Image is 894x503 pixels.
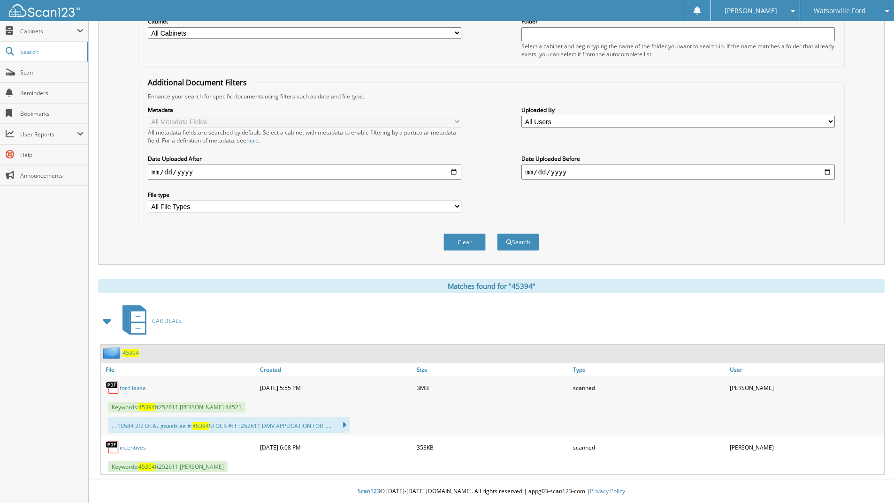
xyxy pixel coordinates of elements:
div: Enhance your search for specific documents using filters such as date and file type. [143,92,840,100]
span: Keywords: ft252611 [PERSON_NAME] [108,461,228,472]
img: folder2.png [103,347,122,359]
div: scanned [571,438,727,457]
a: 45394 [122,349,139,357]
legend: Additional Document Filters [143,77,252,88]
span: Cabinets [20,27,77,35]
span: Keywords: ft252611 [PERSON_NAME] 44521 [108,402,245,413]
label: Date Uploaded Before [521,155,835,163]
a: User [727,363,884,376]
div: 3MB [414,378,571,397]
img: scan123-logo-white.svg [9,4,80,17]
div: [DATE] 5:55 PM [258,378,414,397]
span: Search [20,48,82,56]
img: PDF.png [106,440,120,454]
label: Metadata [148,106,461,114]
a: File [101,363,258,376]
span: Help [20,151,84,159]
span: Watsonville Ford [814,8,866,14]
label: Uploaded By [521,106,835,114]
a: Type [571,363,727,376]
div: Matches found for "45394" [98,279,885,293]
button: Clear [443,233,486,251]
img: PDF.png [106,381,120,395]
label: File type [148,191,461,199]
div: [DATE] 6:08 PM [258,438,414,457]
div: ... 10584 2/2 DEAL goaeis ae #: STOCK #: FT252611 DMV APPLICATION FOR ..... [108,417,350,433]
iframe: Chat Widget [847,458,894,503]
span: [PERSON_NAME] [725,8,777,14]
div: 353KB [414,438,571,457]
div: scanned [571,378,727,397]
a: Privacy Policy [590,487,625,495]
input: end [521,165,835,180]
span: User Reports [20,130,77,138]
span: Announcements [20,172,84,180]
label: Cabinet [148,17,461,25]
a: incentives [120,443,146,451]
div: Select a cabinet and begin typing the name of the folder you want to search in. If the name match... [521,42,835,58]
input: start [148,165,461,180]
span: Bookmarks [20,110,84,118]
div: © [DATE]-[DATE] [DOMAIN_NAME]. All rights reserved | appg03-scan123-com | [89,480,894,503]
button: Search [497,233,539,251]
span: Scan123 [358,487,380,495]
a: Size [414,363,571,376]
span: 45394 [138,463,155,471]
a: here [246,136,259,144]
a: CAR DEALS [117,302,182,339]
a: Created [258,363,414,376]
span: 45394 [192,422,209,430]
span: CAR DEALS [152,317,182,325]
div: All metadata fields are searched by default. Select a cabinet with metadata to enable filtering b... [148,128,461,144]
span: Reminders [20,89,84,97]
a: ford lease [120,384,146,392]
span: 45394 [138,403,155,411]
span: Scan [20,68,84,76]
div: [PERSON_NAME] [727,378,884,397]
label: Folder [521,17,835,25]
label: Date Uploaded After [148,155,461,163]
div: [PERSON_NAME] [727,438,884,457]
